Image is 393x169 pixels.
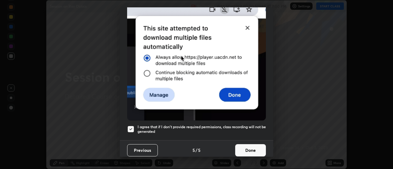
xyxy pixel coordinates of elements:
[198,147,200,153] h4: 5
[196,147,197,153] h4: /
[127,144,158,156] button: Previous
[138,125,266,134] h5: I agree that if I don't provide required permissions, class recording will not be generated
[193,147,195,153] h4: 5
[235,144,266,156] button: Done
